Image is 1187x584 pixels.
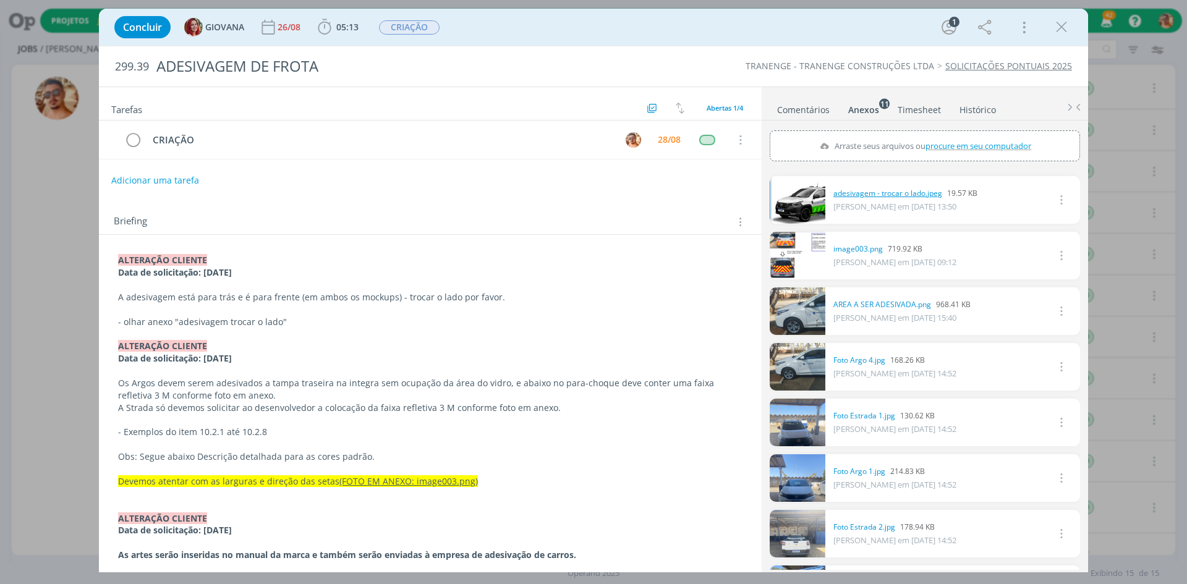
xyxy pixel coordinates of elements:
[205,23,244,32] span: GIOVANA
[111,101,142,116] span: Tarefas
[833,299,931,310] a: AREA A SER ADESIVADA.png
[111,169,200,192] button: Adicionar uma tarefa
[746,60,934,72] a: TRANENGE - TRANENGE CONSTRUÇÕES LTDA
[336,21,359,33] span: 05:13
[949,17,959,27] div: 1
[833,312,956,323] span: [PERSON_NAME] em [DATE] 15:40
[707,103,743,112] span: Abertas 1/4
[114,16,171,38] button: Concluir
[278,23,303,32] div: 26/08
[115,60,149,74] span: 299.39
[378,20,440,35] button: CRIAÇÃO
[123,22,162,32] span: Concluir
[184,18,203,36] img: G
[833,466,885,477] a: Foto Argo 1.jpg
[833,188,977,199] div: 19.57 KB
[118,475,339,487] span: Devemos atentar com as larguras e direção das setas
[624,130,642,149] button: V
[833,201,956,212] span: [PERSON_NAME] em [DATE] 13:50
[833,243,883,255] a: image003.png
[833,423,956,434] span: [PERSON_NAME] em [DATE] 14:52
[379,20,440,35] span: CRIAÇÃO
[118,402,742,414] p: A Strada só devemos solicitar ao desenvolvedor a colocação da faixa refletiva 3 M conforme foto e...
[676,103,684,114] img: arrow-down-up.svg
[118,316,742,328] p: - olhar anexo "adesivagem trocar o lado"
[118,524,232,536] strong: Data de solicitação: [DATE]
[315,17,362,37] button: 05:13
[118,291,742,303] p: A adesivagem está para trás e é para frente (em ambos os mockups) - trocar o lado por favor.
[118,352,232,364] strong: Data de solicitação: [DATE]
[833,522,956,533] div: 178.94 KB
[833,355,885,366] a: Foto Argo 4.jpg
[184,18,244,36] button: GGIOVANA
[339,475,478,487] u: (FOTO EM ANEXO: image003.png)
[658,135,681,144] div: 28/08
[897,98,942,116] a: Timesheet
[833,188,942,199] a: adesivagem - trocar o lado.jpeg
[118,426,742,438] p: - Exemplos do item 10.2.1 até 10.2.8
[833,479,956,490] span: [PERSON_NAME] em [DATE] 14:52
[833,355,956,366] div: 168.26 KB
[833,535,956,546] span: [PERSON_NAME] em [DATE] 14:52
[114,214,147,230] span: Briefing
[118,340,207,352] strong: ALTERAÇÃO CLIENTE
[925,140,1031,151] span: procure em seu computador
[118,549,576,561] strong: As artes serão inseridas no manual da marca e também serão enviadas à empresa de adesivação de ca...
[118,266,232,278] strong: Data de solicitação: [DATE]
[814,138,1035,154] label: Arraste seus arquivos ou
[151,51,668,82] div: ADESIVAGEM DE FROTA
[833,368,956,379] span: [PERSON_NAME] em [DATE] 14:52
[833,410,956,421] div: 130.62 KB
[848,104,879,116] div: Anexos
[118,254,207,266] strong: ALTERAÇÃO CLIENTE
[879,98,890,109] sup: 11
[833,410,895,421] a: Foto Estrada 1.jpg
[99,9,1088,572] div: dialog
[118,377,742,402] p: Os Argos devem serem adesivados a tampa traseira na integra sem ocupação da área do vidro, e abai...
[833,299,971,310] div: 968.41 KB
[118,512,207,524] strong: ALTERAÇÃO CLIENTE
[833,466,956,477] div: 214.83 KB
[626,132,641,148] img: V
[833,522,895,533] a: Foto Estrada 2.jpg
[776,98,830,116] a: Comentários
[118,451,742,463] p: Obs: Segue abaixo Descrição detalhada para as cores padrão.
[833,243,956,255] div: 719.92 KB
[959,98,997,116] a: Histórico
[147,132,614,148] div: CRIAÇÃO
[939,17,959,37] button: 1
[833,256,956,268] span: [PERSON_NAME] em [DATE] 09:12
[945,60,1072,72] a: SOLICITAÇÕES PONTUAIS 2025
